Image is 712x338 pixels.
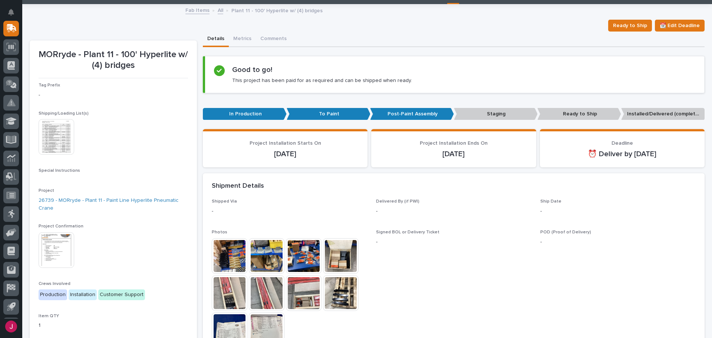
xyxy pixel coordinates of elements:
[229,32,256,47] button: Metrics
[376,230,439,234] span: Signed BOL or Delivery Ticket
[655,20,705,32] button: 📆 Edit Deadline
[39,224,83,229] span: Project Confirmation
[39,168,80,173] span: Special Instructions
[98,289,145,300] div: Customer Support
[212,199,237,204] span: Shipped Via
[9,9,19,21] div: Notifications
[39,91,188,99] p: -
[39,111,89,116] span: Shipping/Loading List(s)
[608,20,652,32] button: Ready to Ship
[39,49,188,71] p: MORryde - Plant 11 - 100' Hyperlite w/ (4) bridges
[39,289,67,300] div: Production
[380,150,527,158] p: [DATE]
[540,207,696,215] p: -
[232,65,272,74] h2: Good to go!
[218,6,223,14] a: All
[250,141,321,146] span: Project Installation Starts On
[420,141,488,146] span: Project Installation Ends On
[212,230,227,234] span: Photos
[212,182,264,190] h2: Shipment Details
[39,322,188,329] p: 1
[212,207,367,215] p: -
[540,230,591,234] span: POD (Proof of Delivery)
[549,150,696,158] p: ⏰ Deliver by [DATE]
[621,108,705,120] p: Installed/Delivered (completely done)
[287,108,370,120] p: To Paint
[185,6,210,14] a: Fab Items
[203,32,229,47] button: Details
[540,238,696,246] p: -
[39,282,70,286] span: Crews Involved
[612,141,633,146] span: Deadline
[256,32,291,47] button: Comments
[69,289,97,300] div: Installation
[376,207,531,215] p: -
[203,108,287,120] p: In Production
[537,108,621,120] p: Ready to Ship
[39,188,54,193] span: Project
[232,77,412,84] p: This project has been paid for as required and can be shipped when ready.
[212,150,359,158] p: [DATE]
[613,21,647,30] span: Ready to Ship
[454,108,538,120] p: Staging
[540,199,561,204] span: Ship Date
[231,6,323,14] p: Plant 11 - 100' Hyperlite w/ (4) bridges
[3,4,19,20] button: Notifications
[370,108,454,120] p: Post-Paint Assembly
[39,314,59,318] span: Item QTY
[3,319,19,334] button: users-avatar
[39,197,188,212] a: 26739 - MORryde - Plant 11 - Paint Line Hyperlite Pneumatic Crane
[660,21,700,30] span: 📆 Edit Deadline
[376,238,531,246] p: -
[39,83,60,88] span: Tag Prefix
[376,199,419,204] span: Delivered By (if PWI)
